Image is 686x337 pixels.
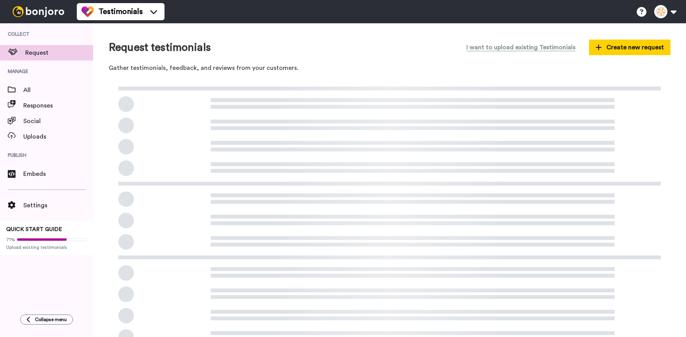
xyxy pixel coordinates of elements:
p: Gather testimonials, feedback, and reviews from your customers. [109,64,670,73]
img: tm-color.svg [81,5,94,18]
button: Create new request [589,40,670,55]
span: Uploads [23,132,93,141]
button: Collapse menu [20,314,73,325]
span: I want to upload existing Testimonials [466,43,575,52]
span: 71% [6,236,15,243]
span: QUICK START GUIDE [6,227,62,232]
span: Create new request [596,43,664,52]
span: Request [25,48,93,57]
span: Upload existing testimonials [6,244,87,250]
h1: Request testimonials [109,42,211,54]
span: Testimonials [99,6,143,17]
span: Settings [23,201,93,210]
span: Embeds [23,169,93,179]
span: Collapse menu [35,316,67,323]
span: Social [23,116,93,126]
button: I want to upload existing Testimonials [461,39,581,56]
span: All [23,85,93,95]
span: Responses [23,101,93,110]
img: bj-logo-header-white.svg [9,6,68,17]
